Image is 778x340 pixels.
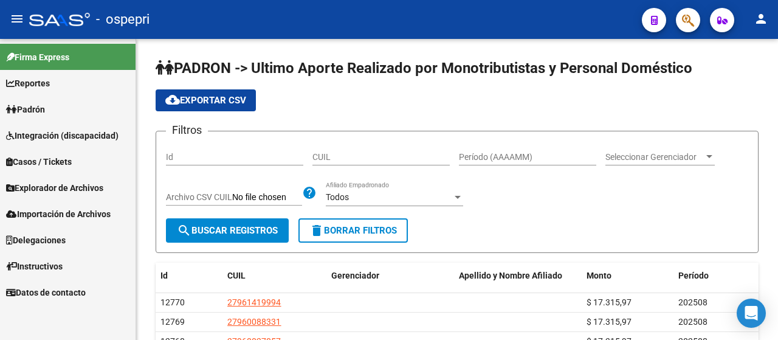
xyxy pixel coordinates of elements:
span: 12770 [160,297,185,307]
span: Exportar CSV [165,95,246,106]
datatable-header-cell: CUIL [222,263,326,289]
datatable-header-cell: Apellido y Nombre Afiliado [454,263,582,289]
datatable-header-cell: Monto [582,263,673,289]
span: Todos [326,192,349,202]
span: 27961419994 [227,297,281,307]
span: Borrar Filtros [309,225,397,236]
span: Archivo CSV CUIL [166,192,232,202]
span: 202508 [678,297,707,307]
mat-icon: search [177,223,191,238]
span: Importación de Archivos [6,207,111,221]
mat-icon: menu [10,12,24,26]
mat-icon: help [302,186,317,200]
datatable-header-cell: Id [156,263,222,289]
button: Buscar Registros [166,218,289,243]
span: Id [160,271,168,280]
input: Archivo CSV CUIL [232,192,302,203]
span: Buscar Registros [177,225,278,236]
button: Borrar Filtros [298,218,408,243]
h3: Filtros [166,122,208,139]
span: PADRON -> Ultimo Aporte Realizado por Monotributistas y Personal Doméstico [156,60,692,77]
span: Padrón [6,103,45,116]
span: Integración (discapacidad) [6,129,119,142]
span: Seleccionar Gerenciador [605,152,704,162]
mat-icon: person [754,12,768,26]
span: $ 17.315,97 [587,297,632,307]
mat-icon: cloud_download [165,92,180,107]
span: Período [678,271,709,280]
span: Gerenciador [331,271,379,280]
span: - ospepri [96,6,150,33]
span: Reportes [6,77,50,90]
span: Instructivos [6,260,63,273]
div: Open Intercom Messenger [737,299,766,328]
span: 12769 [160,317,185,327]
mat-icon: delete [309,223,324,238]
span: CUIL [227,271,246,280]
span: Explorador de Archivos [6,181,103,195]
span: Firma Express [6,50,69,64]
datatable-header-cell: Período [673,263,759,289]
span: Monto [587,271,611,280]
span: 27960088331 [227,317,281,327]
span: Apellido y Nombre Afiliado [459,271,562,280]
datatable-header-cell: Gerenciador [326,263,454,289]
span: Delegaciones [6,234,66,247]
span: $ 17.315,97 [587,317,632,327]
span: Casos / Tickets [6,155,72,168]
button: Exportar CSV [156,89,256,111]
span: 202508 [678,317,707,327]
span: Datos de contacto [6,286,86,299]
